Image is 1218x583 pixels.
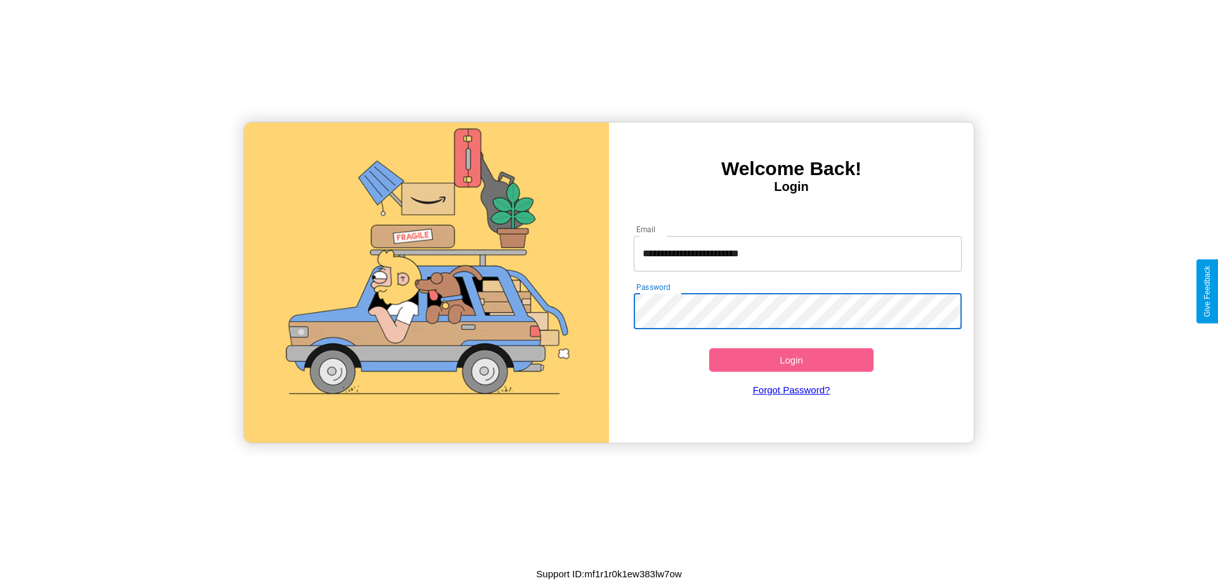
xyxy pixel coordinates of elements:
h4: Login [609,180,974,194]
div: Give Feedback [1203,266,1212,317]
p: Support ID: mf1r1r0k1ew383lw7ow [536,565,681,582]
img: gif [244,122,609,443]
label: Email [636,224,656,235]
button: Login [709,348,874,372]
label: Password [636,282,670,292]
a: Forgot Password? [627,372,956,408]
h3: Welcome Back! [609,158,974,180]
